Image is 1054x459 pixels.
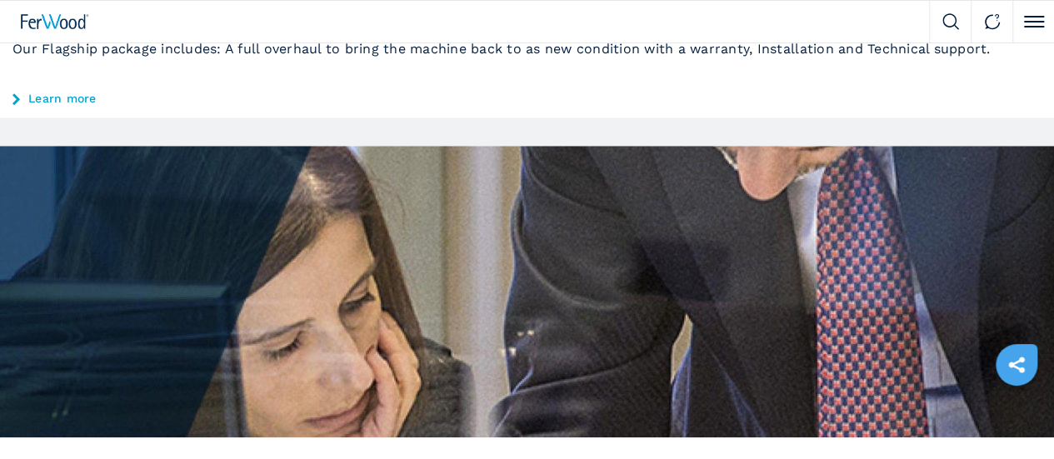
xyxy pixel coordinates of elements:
[984,13,1001,30] img: Contact us
[12,92,1042,105] a: Learn more
[983,384,1042,447] iframe: Chat
[21,14,89,29] img: Ferwood
[942,13,959,30] img: Search
[12,39,1042,58] p: Our Flagship package includes: A full overhaul to bring the machine back to as new condition with...
[996,344,1037,386] a: sharethis
[1012,1,1054,42] button: Click to toggle menu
